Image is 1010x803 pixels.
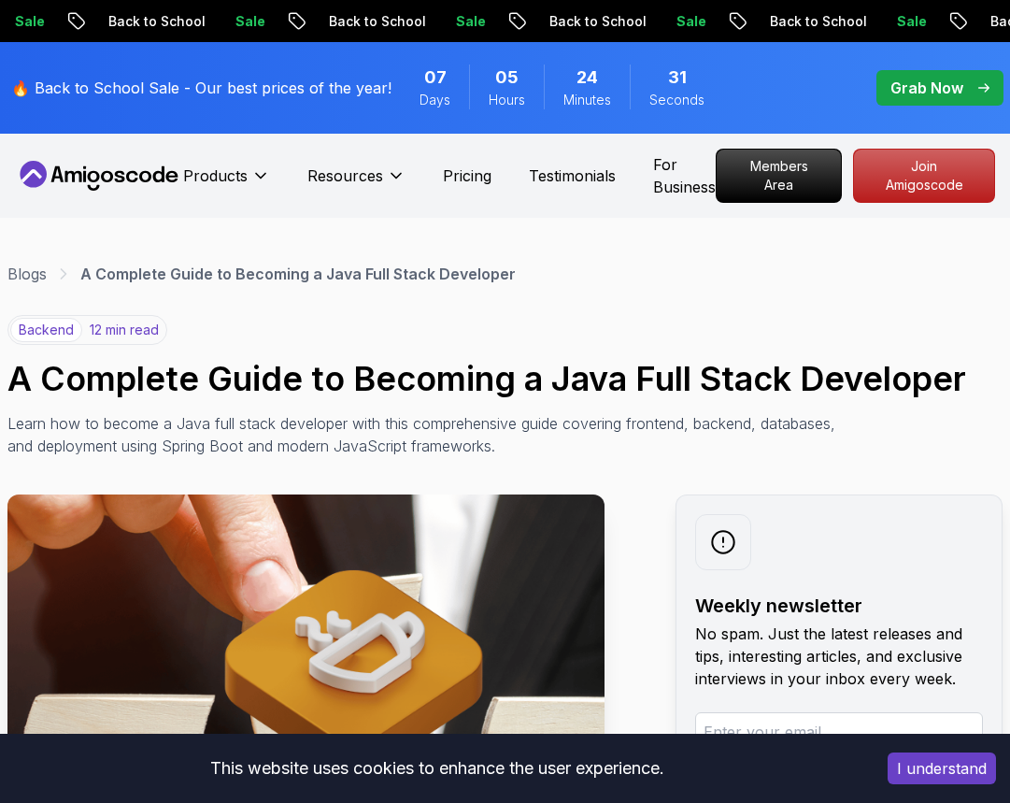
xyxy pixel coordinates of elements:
[576,65,598,91] span: 24 Minutes
[307,165,383,187] p: Resources
[220,12,280,31] p: Sale
[888,753,996,784] button: Accept cookies
[854,150,994,202] p: Join Amigoscode
[424,65,447,91] span: 7 Days
[529,165,616,187] a: Testimonials
[314,12,441,31] p: Back to School
[534,12,661,31] p: Back to School
[7,263,47,285] a: Blogs
[755,12,882,31] p: Back to School
[695,712,983,752] input: Enter your email
[443,165,491,187] a: Pricing
[441,12,501,31] p: Sale
[716,149,842,203] a: Members Area
[14,748,860,789] div: This website uses cookies to enhance the user experience.
[695,593,983,619] h2: Weekly newsletter
[882,12,942,31] p: Sale
[890,77,963,99] p: Grab Now
[668,65,687,91] span: 31 Seconds
[853,149,995,203] a: Join Amigoscode
[7,412,845,457] p: Learn how to become a Java full stack developer with this comprehensive guide covering frontend, ...
[183,165,248,187] p: Products
[10,318,82,342] p: backend
[653,153,716,198] a: For Business
[90,321,159,339] p: 12 min read
[495,65,519,91] span: 5 Hours
[7,360,1003,397] h1: A Complete Guide to Becoming a Java Full Stack Developer
[649,91,704,109] span: Seconds
[717,150,841,202] p: Members Area
[183,165,270,202] button: Products
[695,623,983,690] p: No spam. Just the latest releases and tips, interesting articles, and exclusive interviews in you...
[563,91,611,109] span: Minutes
[307,165,405,202] button: Resources
[661,12,721,31] p: Sale
[80,263,516,285] p: A Complete Guide to Becoming a Java Full Stack Developer
[93,12,220,31] p: Back to School
[489,91,525,109] span: Hours
[11,77,391,99] p: 🔥 Back to School Sale - Our best prices of the year!
[420,91,450,109] span: Days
